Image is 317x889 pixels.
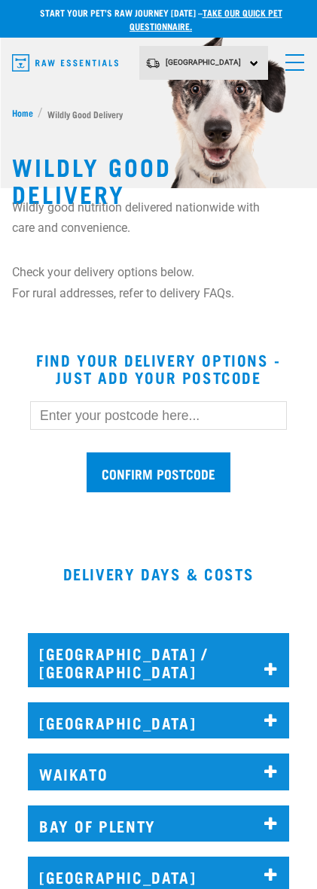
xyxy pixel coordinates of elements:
[12,262,276,303] p: Check your delivery options below. For rural addresses, refer to delivery FAQs.
[87,452,230,492] input: Confirm postcode
[145,57,160,69] img: van-moving.png
[12,54,118,72] img: Raw Essentials Logo
[12,197,276,238] p: Wildly good nutrition delivered nationwide with care and convenience.
[30,401,287,430] input: Enter your postcode here...
[28,805,289,842] h2: BAY OF PLENTY
[166,58,241,66] span: [GEOGRAPHIC_DATA]
[278,45,305,72] a: menu
[130,10,282,29] a: take our quick pet questionnaire.
[12,106,33,120] span: Home
[12,106,305,122] nav: breadcrumbs
[28,754,289,790] h2: WAIKATO
[18,351,299,386] h2: Find your delivery options - just add your postcode
[12,106,38,120] a: Home
[12,153,266,207] h1: Wildly Good Delivery
[28,702,289,738] h2: [GEOGRAPHIC_DATA]
[28,633,289,687] h2: [GEOGRAPHIC_DATA] / [GEOGRAPHIC_DATA]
